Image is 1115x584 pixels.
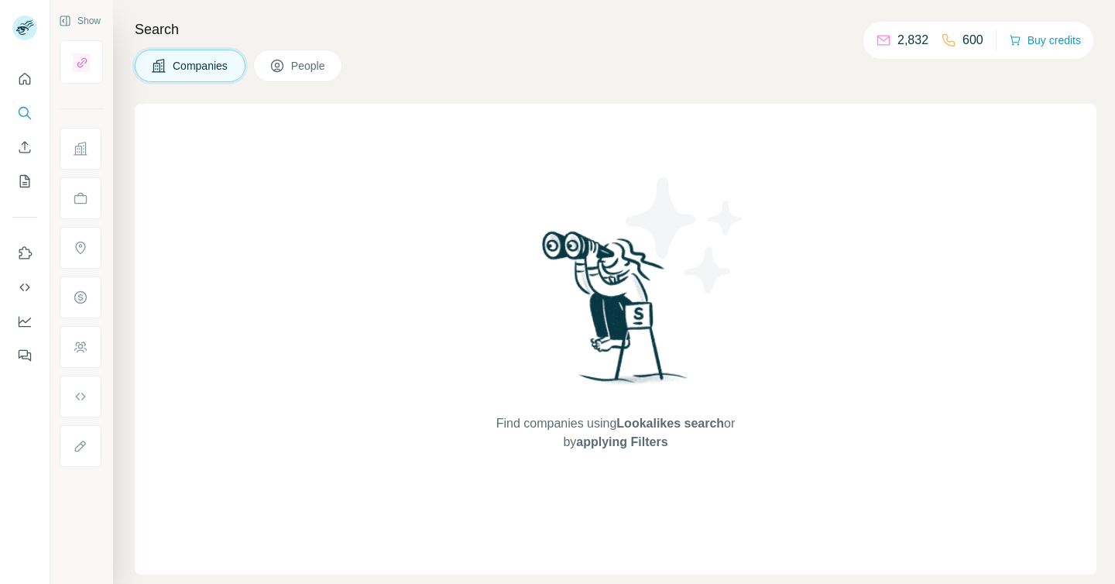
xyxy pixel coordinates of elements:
span: Lookalikes search [616,417,724,430]
h4: Search [135,19,1096,40]
p: 600 [962,31,983,50]
img: Surfe Illustration - Woman searching with binoculars [535,227,696,400]
button: Enrich CSV [12,133,37,161]
button: Buy credits [1009,29,1081,51]
button: My lists [12,167,37,195]
span: Companies [173,58,229,74]
button: Feedback [12,342,37,369]
img: Surfe Illustration - Stars [616,166,755,305]
button: Search [12,99,37,127]
button: Use Surfe API [12,273,37,301]
p: 2,832 [897,31,928,50]
button: Dashboard [12,307,37,335]
span: applying Filters [576,435,667,448]
button: Show [48,9,111,33]
span: Find companies using or by [492,414,739,452]
button: Use Surfe on LinkedIn [12,239,37,267]
span: People [291,58,327,74]
button: Quick start [12,65,37,93]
